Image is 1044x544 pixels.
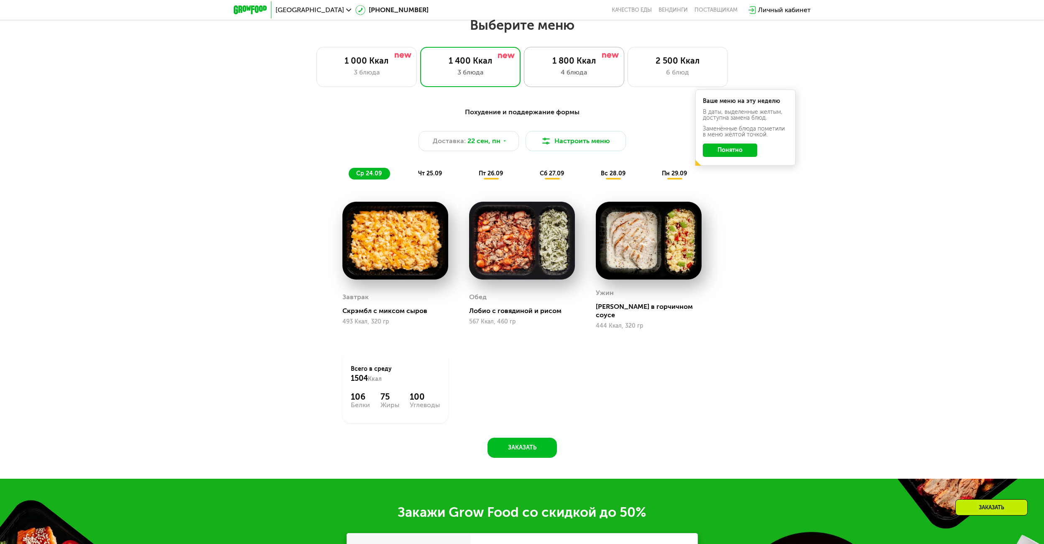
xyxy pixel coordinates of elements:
span: вс 28.09 [601,170,625,177]
div: Жиры [380,402,399,408]
a: [PHONE_NUMBER] [355,5,429,15]
div: 567 Ккал, 460 гр [469,318,575,325]
div: Обед [469,291,487,303]
button: Понятно [703,144,757,157]
div: Всего в среду [351,365,440,383]
div: Заменённые блюда пометили в меню жёлтой точкой. [703,126,788,138]
div: 1 800 Ккал [533,56,615,66]
div: Белки [351,402,370,408]
div: 3 блюда [325,67,408,77]
div: 3 блюда [429,67,512,77]
div: 444 Ккал, 320 гр [596,323,702,329]
div: Завтрак [342,291,369,303]
div: 75 [380,392,399,402]
div: Углеводы [410,402,440,408]
button: Настроить меню [526,131,626,151]
div: 100 [410,392,440,402]
div: Ваше меню на эту неделю [703,98,788,104]
h2: Выберите меню [27,17,1017,33]
div: 2 500 Ккал [636,56,719,66]
div: Похудение и поддержание формы [275,107,770,118]
button: Заказать [488,438,557,458]
div: 6 блюд [636,67,719,77]
span: Доставка: [433,136,466,146]
div: 1 400 Ккал [429,56,512,66]
div: 4 блюда [533,67,615,77]
div: 106 [351,392,370,402]
div: Ужин [596,287,614,299]
div: 1 000 Ккал [325,56,408,66]
div: Личный кабинет [758,5,811,15]
div: Скрэмбл с миксом сыров [342,307,455,315]
div: Лобио с говядиной и рисом [469,307,582,315]
span: [GEOGRAPHIC_DATA] [276,7,344,13]
span: пт 26.09 [479,170,503,177]
span: 22 сен, пн [467,136,500,146]
span: сб 27.09 [540,170,564,177]
div: [PERSON_NAME] в горчичном соусе [596,303,708,319]
div: поставщикам [694,7,738,13]
span: пн 29.09 [662,170,687,177]
div: В даты, выделенные желтым, доступна замена блюд. [703,109,788,121]
span: Ккал [368,375,382,382]
a: Вендинги [659,7,688,13]
div: 493 Ккал, 320 гр [342,318,448,325]
span: 1504 [351,374,368,383]
span: чт 25.09 [418,170,442,177]
a: Качество еды [612,7,652,13]
span: ср 24.09 [356,170,382,177]
div: Заказать [955,499,1028,516]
